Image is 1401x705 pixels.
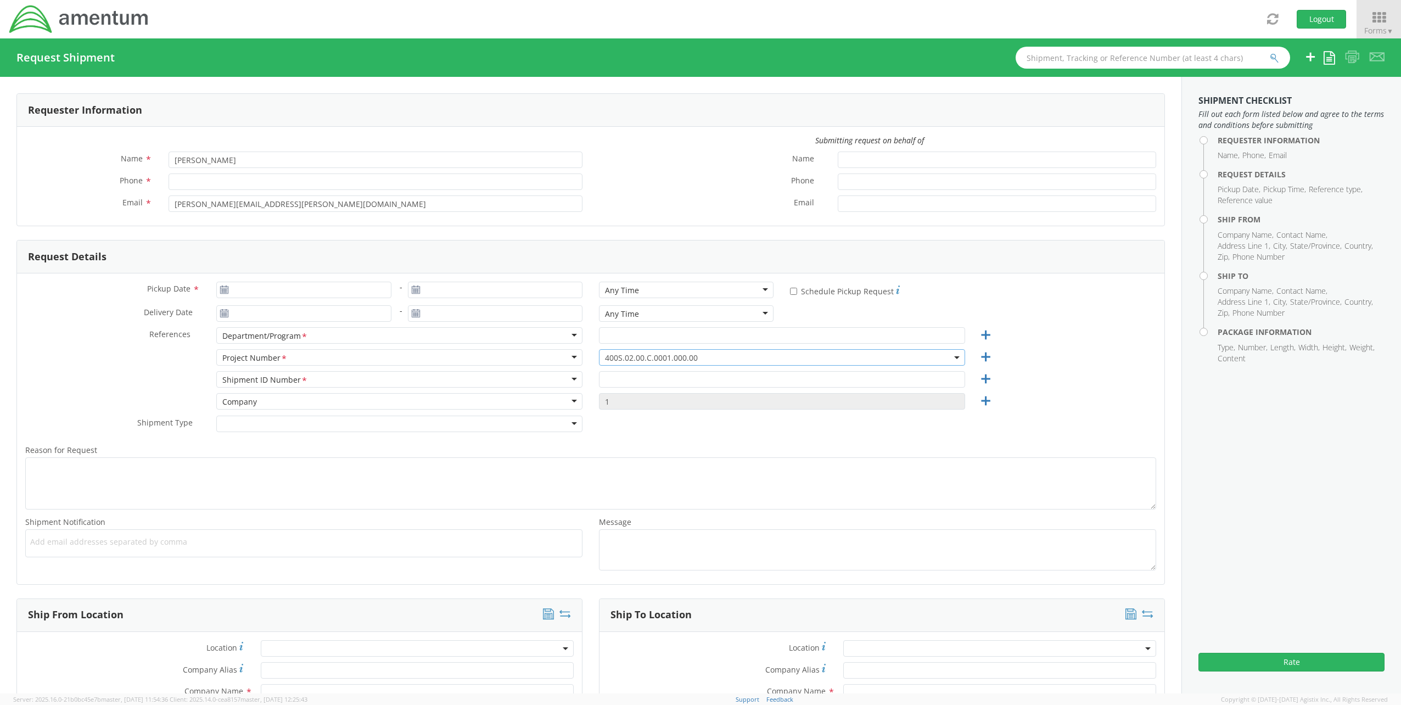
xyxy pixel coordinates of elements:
[1218,195,1273,206] li: Reference value
[25,517,105,527] span: Shipment Notification
[1218,170,1385,178] h4: Request Details
[222,352,288,364] div: Project Number
[120,175,143,186] span: Phone
[121,153,143,164] span: Name
[1218,342,1235,353] li: Type
[1016,47,1290,69] input: Shipment, Tracking or Reference Number (at least 4 chars)
[815,135,924,146] i: Submitting request on behalf of
[206,642,237,653] span: Location
[222,374,308,386] div: Shipment ID Number
[16,52,115,64] h4: Request Shipment
[610,609,692,620] h3: Ship To Location
[792,153,814,166] span: Name
[1269,150,1287,161] li: Email
[1273,296,1287,307] li: City
[170,695,307,703] span: Client: 2025.14.0-cea8157
[1218,272,1385,280] h4: Ship To
[1298,342,1320,353] li: Width
[1198,653,1385,672] button: Rate
[30,536,578,547] span: Add email addresses separated by comma
[790,288,797,295] input: Schedule Pickup Request
[605,285,639,296] div: Any Time
[1270,342,1296,353] li: Length
[789,642,820,653] span: Location
[222,331,308,342] div: Department/Program
[1344,296,1373,307] li: Country
[183,664,237,675] span: Company Alias
[1218,328,1385,336] h4: Package Information
[1309,184,1363,195] li: Reference type
[28,105,142,116] h3: Requester Information
[790,284,900,297] label: Schedule Pickup Request
[1387,26,1393,36] span: ▼
[1198,96,1385,106] h3: Shipment Checklist
[1218,307,1230,318] li: Zip
[144,307,193,320] span: Delivery Date
[1218,296,1270,307] li: Address Line 1
[101,695,168,703] span: master, [DATE] 11:54:36
[605,352,959,363] span: 400S.02.00.C.0001.000.00
[1221,695,1388,704] span: Copyright © [DATE]-[DATE] Agistix Inc., All Rights Reserved
[599,517,631,527] span: Message
[1344,240,1373,251] li: Country
[13,695,168,703] span: Server: 2025.16.0-21b0bc45e7b
[1218,215,1385,223] h4: Ship From
[1218,353,1246,364] li: Content
[1290,296,1342,307] li: State/Province
[767,686,826,696] span: Company Name
[8,4,150,35] img: dyn-intl-logo-049831509241104b2a82.png
[1218,240,1270,251] li: Address Line 1
[1349,342,1375,353] li: Weight
[149,329,190,339] span: References
[605,309,639,320] div: Any Time
[1198,109,1385,131] span: Fill out each form listed below and agree to the terms and conditions before submitting
[1242,150,1266,161] li: Phone
[1232,307,1285,318] li: Phone Number
[222,396,257,407] div: Company
[1290,240,1342,251] li: State/Province
[1276,286,1327,296] li: Contact Name
[599,349,965,366] span: 400S.02.00.C.0001.000.00
[765,664,820,675] span: Company Alias
[28,609,124,620] h3: Ship From Location
[122,197,143,208] span: Email
[1232,251,1285,262] li: Phone Number
[1218,184,1260,195] li: Pickup Date
[28,251,107,262] h3: Request Details
[1218,150,1240,161] li: Name
[147,283,190,294] span: Pickup Date
[137,417,193,430] span: Shipment Type
[25,445,97,455] span: Reason for Request
[791,175,814,188] span: Phone
[1364,25,1393,36] span: Forms
[1297,10,1346,29] button: Logout
[794,197,814,210] span: Email
[1218,286,1274,296] li: Company Name
[184,686,243,696] span: Company Name
[1263,184,1306,195] li: Pickup Time
[766,695,793,703] a: Feedback
[240,695,307,703] span: master, [DATE] 12:25:43
[1218,136,1385,144] h4: Requester Information
[736,695,759,703] a: Support
[1322,342,1347,353] li: Height
[1218,251,1230,262] li: Zip
[1276,230,1327,240] li: Contact Name
[1218,230,1274,240] li: Company Name
[1238,342,1268,353] li: Number
[1273,240,1287,251] li: City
